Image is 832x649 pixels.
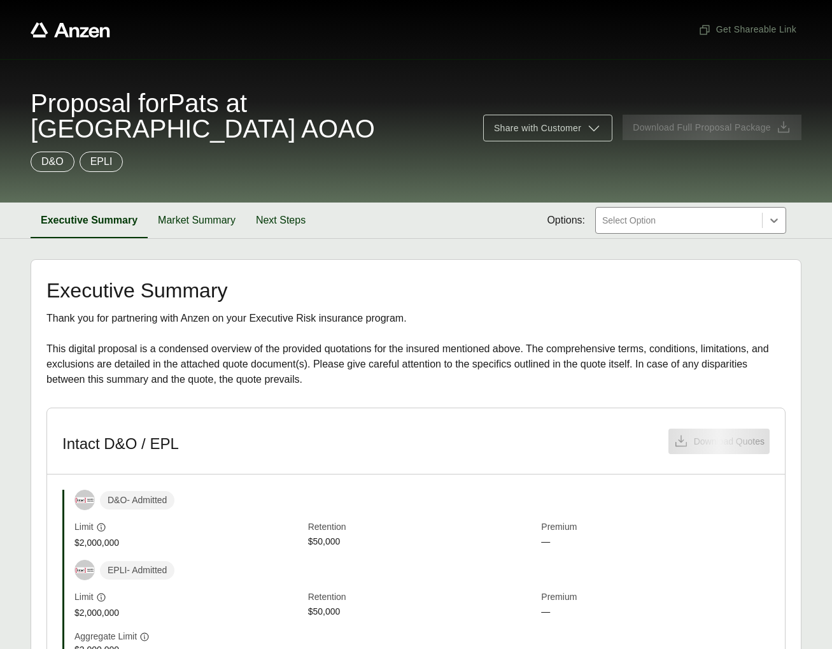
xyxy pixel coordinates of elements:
[246,203,316,238] button: Next Steps
[148,203,246,238] button: Market Summary
[75,497,94,503] img: Intact
[62,434,179,453] h3: Intact D&O / EPL
[74,590,94,604] span: Limit
[75,567,94,573] img: Intact
[46,280,786,301] h2: Executive Summary
[308,590,537,605] span: Retention
[31,90,468,141] span: Proposal for Pats at [GEOGRAPHIC_DATA] AOAO
[90,154,113,169] p: EPLI
[308,520,537,535] span: Retention
[547,213,585,228] span: Options:
[541,605,770,620] span: —
[541,590,770,605] span: Premium
[308,535,537,550] span: $50,000
[494,122,581,135] span: Share with Customer
[541,535,770,550] span: —
[31,22,110,38] a: Anzen website
[483,115,612,141] button: Share with Customer
[31,203,148,238] button: Executive Summary
[46,311,786,387] div: Thank you for partnering with Anzen on your Executive Risk insurance program. This digital propos...
[74,536,303,550] span: $2,000,000
[74,630,137,643] span: Aggregate Limit
[74,520,94,534] span: Limit
[308,605,537,620] span: $50,000
[698,23,796,36] span: Get Shareable Link
[541,520,770,535] span: Premium
[41,154,64,169] p: D&O
[693,18,801,41] button: Get Shareable Link
[100,491,174,510] span: D&O - Admitted
[100,561,174,580] span: EPLI - Admitted
[74,606,303,620] span: $2,000,000
[633,121,771,134] span: Download Full Proposal Package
